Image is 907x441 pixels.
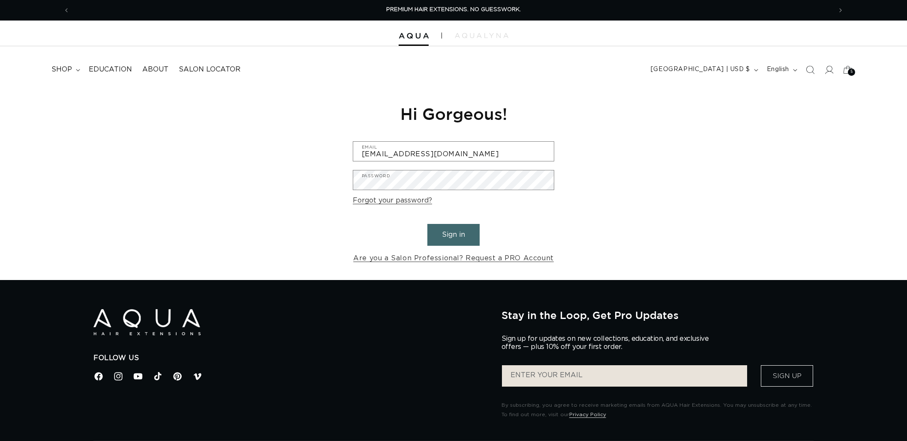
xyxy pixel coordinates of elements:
[502,309,814,321] h2: Stay in the Loop, Get Pro Updates
[93,354,489,363] h2: Follow Us
[502,365,747,387] input: ENTER YOUR EMAIL
[502,401,814,419] p: By subscribing, you agree to receive marketing emails from AQUA Hair Extensions. You may unsubscr...
[762,62,801,78] button: English
[831,2,850,18] button: Next announcement
[651,65,750,74] span: [GEOGRAPHIC_DATA] | USD $
[646,62,762,78] button: [GEOGRAPHIC_DATA] | USD $
[46,60,84,79] summary: shop
[502,335,716,351] p: Sign up for updates on new collections, education, and exclusive offers — plus 10% off your first...
[353,194,432,207] a: Forgot your password?
[801,60,820,79] summary: Search
[174,60,246,79] a: Salon Locator
[455,33,508,38] img: aqualyna.com
[353,252,554,265] a: Are you a Salon Professional? Request a PRO Account
[57,2,76,18] button: Previous announcement
[179,65,240,74] span: Salon Locator
[142,65,168,74] span: About
[767,65,789,74] span: English
[353,142,554,161] input: Email
[850,69,853,76] span: 5
[93,309,201,335] img: Aqua Hair Extensions
[51,65,72,74] span: shop
[761,365,813,387] button: Sign Up
[427,224,480,246] button: Sign in
[84,60,137,79] a: Education
[353,103,554,124] h1: Hi Gorgeous!
[569,412,606,417] a: Privacy Policy
[137,60,174,79] a: About
[89,65,132,74] span: Education
[386,7,521,12] span: PREMIUM HAIR EXTENSIONS. NO GUESSWORK.
[399,33,429,39] img: Aqua Hair Extensions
